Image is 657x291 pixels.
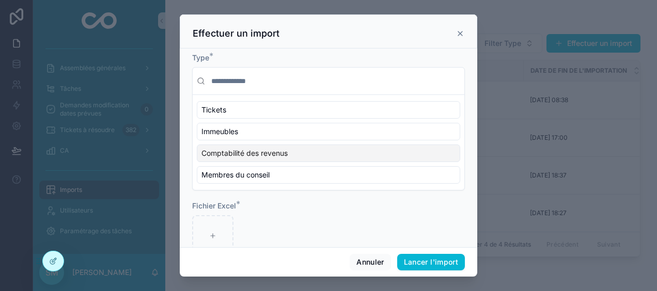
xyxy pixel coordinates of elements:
h3: Effectuer un import [193,27,279,40]
button: Annuler [350,254,390,270]
span: Type [192,53,209,62]
span: Tickets [201,105,226,115]
div: Suggestions [193,95,464,190]
button: Lancer l'import [397,254,465,270]
span: Fichier Excel [192,201,236,210]
span: Immeubles [201,126,238,137]
span: Membres du conseil [201,170,270,180]
span: Comptabilité des revenus [201,148,288,158]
